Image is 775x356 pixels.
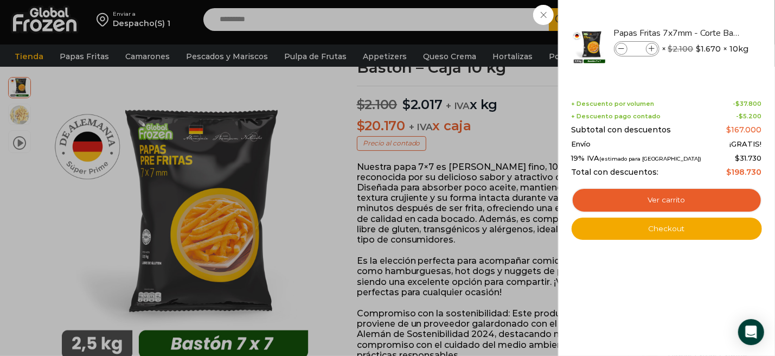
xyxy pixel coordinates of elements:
[572,188,762,213] a: Ver carrito
[736,113,762,120] span: -
[662,41,749,56] span: × × 10kg
[727,125,732,135] span: $
[572,125,671,135] span: Subtotal con descuentos
[736,100,762,107] bdi: 37.800
[739,112,762,120] bdi: 5.200
[614,27,743,39] a: Papas Fritas 7x7mm - Corte Bastón - Caja 10 kg
[696,43,721,54] bdi: 1.670
[696,43,701,54] span: $
[730,140,762,149] span: ¡GRATIS!
[629,43,645,55] input: Product quantity
[736,100,740,107] span: $
[572,154,702,163] span: 19% IVA
[735,154,762,162] span: 31.730
[727,167,732,177] span: $
[668,44,694,54] bdi: 2.100
[572,140,591,149] span: Envío
[600,156,702,162] small: (estimado para [GEOGRAPHIC_DATA])
[572,168,659,177] span: Total con descuentos:
[572,218,762,240] a: Checkout
[739,112,744,120] span: $
[572,113,661,120] span: + Descuento pago contado
[735,154,740,162] span: $
[727,167,762,177] bdi: 198.730
[727,125,762,135] bdi: 167.000
[668,44,673,54] span: $
[738,319,764,345] div: Open Intercom Messenger
[572,100,655,107] span: + Descuento por volumen
[733,100,762,107] span: -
